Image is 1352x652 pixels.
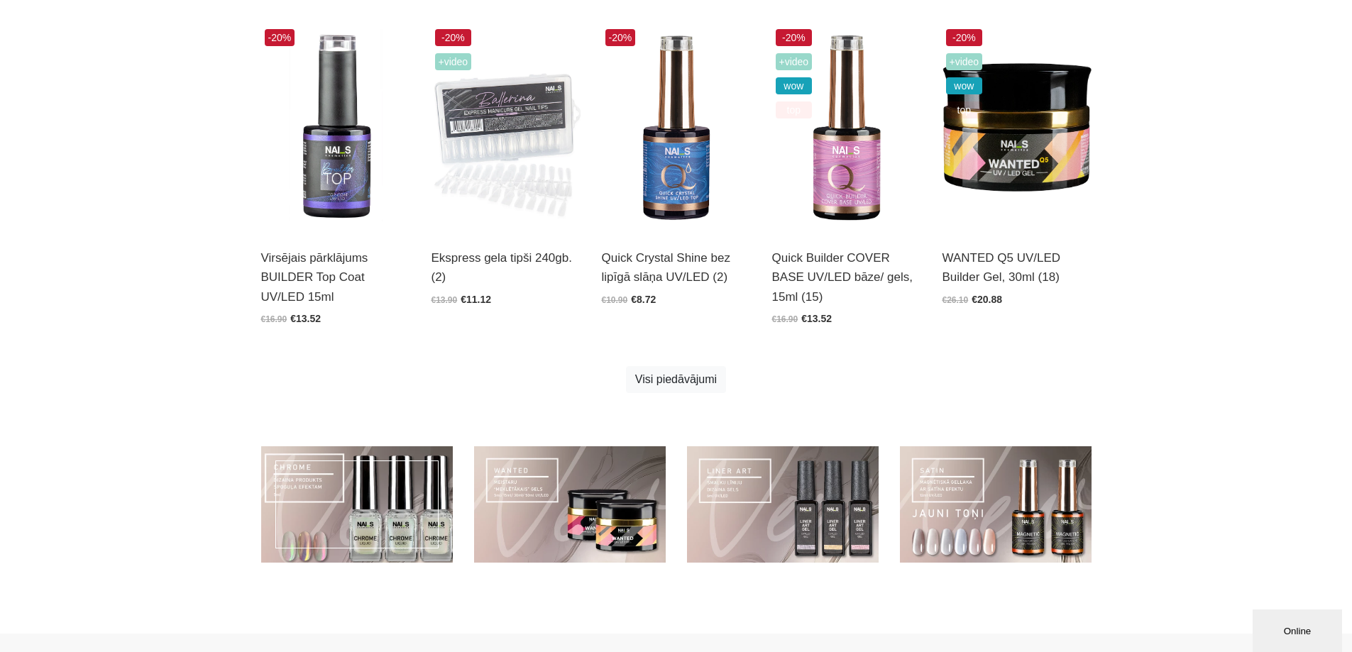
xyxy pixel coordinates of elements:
a: Ekspress gela tipši 240gb. (2) [432,248,581,287]
img: Gels WANTED NAILS cosmetics tehniķu komanda ir radījusi gelu, kas ilgi jau ir katra meistara mekl... [942,26,1092,231]
iframe: chat widget [1253,607,1345,652]
span: +Video [776,53,813,70]
a: Quick Crystal Shine bez lipīgā slāņa UV/LED (2) [602,248,751,287]
span: €13.52 [290,313,321,324]
span: €16.90 [261,314,287,324]
img: Šī brīža iemīlētākais produkts, kas nepieviļ nevienu meistaru.Perfektas noturības kamuflāžas bāze... [772,26,921,231]
span: -20% [946,29,983,46]
span: wow [776,77,813,94]
span: wow [946,77,983,94]
span: -20% [265,29,295,46]
span: top [776,101,813,118]
span: €8.72 [631,294,656,305]
span: -20% [605,29,636,46]
span: +Video [435,53,472,70]
a: Quick Builder COVER BASE UV/LED bāze/ gels, 15ml (15) [772,248,921,306]
span: +Video [946,53,983,70]
span: top [946,101,983,118]
span: €11.12 [461,294,491,305]
a: Virsējais pārklājums BUILDER Top Coat UV/LED 15ml [261,248,410,306]
span: €26.10 [942,295,969,305]
a: WANTED Q5 UV/LED Builder Gel, 30ml (18) [942,248,1092,287]
a: Visi piedāvājumi [626,366,726,393]
span: -20% [776,29,813,46]
span: €16.90 [772,314,798,324]
span: €13.90 [432,295,458,305]
span: €10.90 [602,295,628,305]
img: Ekpress gela tipši pieaudzēšanai 240 gab.Gela nagu pieaudzēšana vēl nekad nav bijusi tik vienkārš... [432,26,581,231]
img: Virsējais pārklājums bez lipīgā slāņa un UV zilā pārklājuma. Nodrošina izcilu spīdumu manikīram l... [602,26,751,231]
span: €13.52 [801,313,832,324]
span: -20% [435,29,472,46]
span: €20.88 [972,294,1002,305]
img: Builder Top virsējais pārklājums bez lipīgā slāņa gellakas/gela pārklājuma izlīdzināšanai un nost... [261,26,410,231]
